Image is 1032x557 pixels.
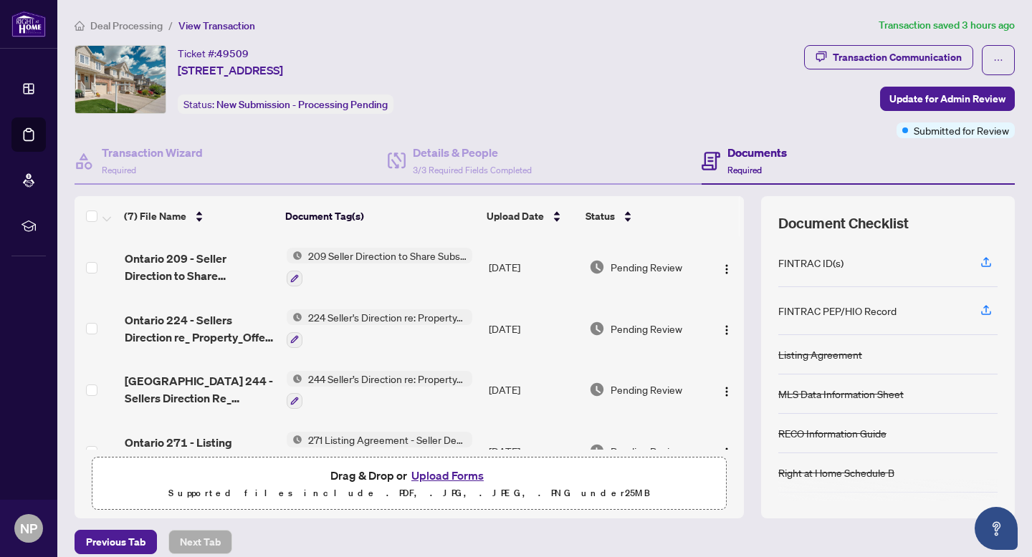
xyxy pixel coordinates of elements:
button: Logo [715,317,738,340]
span: Required [102,165,136,175]
h4: Transaction Wizard [102,144,203,161]
div: FINTRAC PEP/HIO Record [778,303,897,319]
td: [DATE] [483,236,583,298]
span: Previous Tab [86,531,145,553]
span: Update for Admin Review [889,87,1005,110]
span: ellipsis [993,55,1003,65]
span: Pending Review [611,382,682,397]
img: Document Status [589,321,605,336]
img: Document Status [589,259,605,275]
th: Upload Date [481,196,580,236]
span: 271 Listing Agreement - Seller Designated Representation Agreement Authority to Offer for Sale [302,432,472,447]
span: Pending Review [611,443,682,459]
h4: Documents [727,144,787,161]
span: Ontario 271 - Listing Agreement - Seller Designated Representation Agreement 2.pdf [125,434,275,468]
h4: Details & People [413,144,532,161]
span: 244 Seller’s Direction re: Property/Offers [302,371,472,387]
img: Document Status [589,382,605,397]
span: Pending Review [611,321,682,336]
span: 49509 [216,47,249,60]
div: Right at Home Schedule B [778,465,894,480]
button: Transaction Communication [804,45,973,69]
td: [DATE] [483,420,583,482]
button: Upload Forms [407,466,488,485]
div: Transaction Communication [833,46,962,69]
img: Status Icon [287,371,302,387]
img: logo [11,11,46,37]
button: Status Icon244 Seller’s Direction re: Property/Offers [287,371,472,410]
img: IMG-X12352623_1.jpg [75,46,166,113]
span: [GEOGRAPHIC_DATA] 244 - Sellers Direction Re_ Property_Offers 4.pdf [125,372,275,407]
button: Logo [715,378,738,401]
img: Status Icon [287,248,302,263]
div: FINTRAC ID(s) [778,255,844,271]
li: / [168,17,173,34]
button: Logo [715,440,738,462]
td: [DATE] [483,298,583,359]
div: RECO Information Guide [778,425,887,441]
span: [STREET_ADDRESS] [178,62,283,79]
span: Ontario 209 - Seller Direction to Share Substance of Offers 4.pdf [125,250,275,284]
span: Drag & Drop or [330,466,488,485]
button: Next Tab [168,530,232,554]
button: Logo [715,256,738,278]
span: Upload Date [487,208,544,224]
button: Update for Admin Review [880,87,1015,111]
span: Ontario 224 - Sellers Direction re_ Property_Offers - Important Information 4.pdf [125,311,275,346]
div: MLS Data Information Sheet [778,386,904,402]
img: Status Icon [287,309,302,325]
img: Logo [721,324,732,336]
span: 3/3 Required Fields Completed [413,165,532,175]
button: Previous Tab [75,530,157,554]
span: NP [20,518,37,538]
span: Pending Review [611,259,682,275]
button: Open asap [975,507,1018,550]
th: (7) File Name [118,196,279,236]
div: Status: [178,95,393,114]
p: Supported files include .PDF, .JPG, .JPEG, .PNG under 25 MB [101,485,717,502]
span: Status [586,208,615,224]
img: Logo [721,263,732,275]
span: 224 Seller's Direction re: Property/Offers - Important Information for Seller Acknowledgement [302,309,472,325]
th: Status [580,196,704,236]
button: Status Icon209 Seller Direction to Share Substance of Offers [287,248,472,286]
span: Document Checklist [778,213,909,233]
th: Document Tag(s) [279,196,481,236]
button: Status Icon271 Listing Agreement - Seller Designated Representation Agreement Authority to Offer ... [287,432,472,470]
img: Logo [721,447,732,458]
span: (7) File Name [124,208,186,224]
img: Logo [721,386,732,397]
td: [DATE] [483,359,583,421]
img: Document Status [589,443,605,459]
span: Drag & Drop orUpload FormsSupported files include .PDF, .JPG, .JPEG, .PNG under25MB [92,457,726,510]
span: Required [727,165,762,175]
button: Status Icon224 Seller's Direction re: Property/Offers - Important Information for Seller Acknowle... [287,309,472,348]
span: 209 Seller Direction to Share Substance of Offers [302,248,472,263]
div: Listing Agreement [778,347,862,362]
span: home [75,21,85,31]
div: Ticket #: [178,45,249,62]
span: Submitted for Review [914,122,1009,138]
span: New Submission - Processing Pending [216,98,388,111]
span: Deal Processing [90,19,163,32]
article: Transaction saved 3 hours ago [879,17,1015,34]
img: Status Icon [287,432,302,447]
span: View Transaction [178,19,255,32]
